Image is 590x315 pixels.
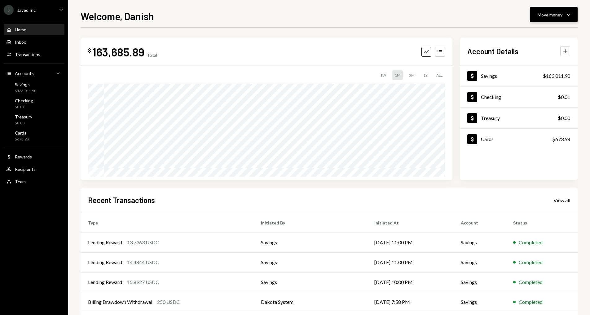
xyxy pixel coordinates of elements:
[88,195,155,205] h2: Recent Transactions
[367,233,453,252] td: [DATE] 11:00 PM
[15,52,40,57] div: Transactions
[147,52,157,58] div: Total
[4,68,64,79] a: Accounts
[92,45,144,59] div: 163,685.89
[558,93,570,101] div: $0.01
[378,70,389,80] div: 1W
[15,27,26,32] div: Home
[253,252,367,272] td: Savings
[88,47,91,54] div: $
[481,73,497,79] div: Savings
[88,278,122,286] div: Lending Reward
[81,10,154,22] h1: Welcome, Danish
[481,94,501,100] div: Checking
[453,292,506,312] td: Savings
[15,98,33,103] div: Checking
[421,70,430,80] div: 1Y
[127,278,159,286] div: 15.8927 USDC
[460,108,578,128] a: Treasury$0.00
[88,259,122,266] div: Lending Reward
[453,252,506,272] td: Savings
[253,292,367,312] td: Dakota System
[4,36,64,47] a: Inbox
[15,88,36,94] div: $163,011.90
[367,252,453,272] td: [DATE] 11:00 PM
[4,163,64,175] a: Recipients
[4,96,64,111] a: Checking$0.01
[553,197,570,203] a: View all
[453,233,506,252] td: Savings
[453,213,506,233] th: Account
[4,128,64,143] a: Cards$673.98
[15,137,29,142] div: $673.98
[127,259,159,266] div: 14.4844 USDC
[538,11,562,18] div: Move money
[552,135,570,143] div: $673.98
[467,46,518,56] h2: Account Details
[519,259,543,266] div: Completed
[88,239,122,246] div: Lending Reward
[392,70,403,80] div: 1M
[519,298,543,306] div: Completed
[4,176,64,187] a: Team
[367,292,453,312] td: [DATE] 7:58 PM
[460,87,578,107] a: Checking$0.01
[460,129,578,149] a: Cards$673.98
[253,272,367,292] td: Savings
[15,82,36,87] div: Savings
[15,154,32,159] div: Rewards
[253,233,367,252] td: Savings
[553,197,570,203] div: View all
[543,72,570,80] div: $163,011.90
[157,298,180,306] div: 250 USDC
[530,7,578,22] button: Move money
[127,239,159,246] div: 13.7363 USDC
[434,70,445,80] div: ALL
[506,213,578,233] th: Status
[519,239,543,246] div: Completed
[4,112,64,127] a: Treasury$0.00
[367,213,453,233] th: Initiated At
[15,114,32,119] div: Treasury
[88,298,152,306] div: Billing Drawdown Withdrawal
[15,121,32,126] div: $0.00
[519,278,543,286] div: Completed
[4,5,14,15] div: J
[453,272,506,292] td: Savings
[15,179,26,184] div: Team
[4,24,64,35] a: Home
[15,104,33,110] div: $0.01
[558,114,570,122] div: $0.00
[15,130,29,135] div: Cards
[15,39,26,45] div: Inbox
[15,71,34,76] div: Accounts
[4,151,64,162] a: Rewards
[481,115,500,121] div: Treasury
[17,7,36,13] div: Javed Inc
[4,49,64,60] a: Transactions
[481,136,494,142] div: Cards
[4,80,64,95] a: Savings$163,011.90
[407,70,417,80] div: 3M
[81,213,253,233] th: Type
[367,272,453,292] td: [DATE] 10:00 PM
[460,65,578,86] a: Savings$163,011.90
[253,213,367,233] th: Initiated By
[15,166,36,172] div: Recipients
